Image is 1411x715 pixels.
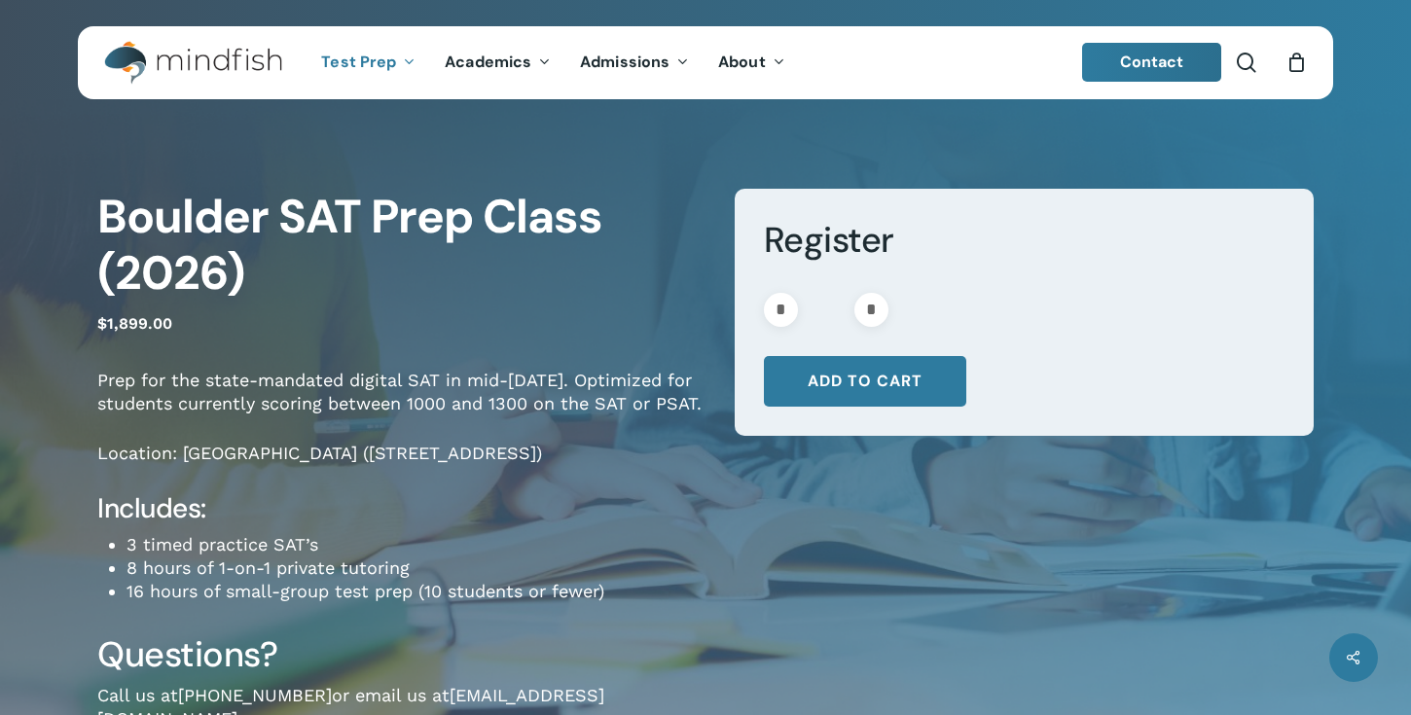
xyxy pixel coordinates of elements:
a: Test Prep [307,54,430,71]
a: Admissions [565,54,704,71]
span: Admissions [580,52,669,72]
h3: Questions? [97,632,705,677]
li: 8 hours of 1-on-1 private tutoring [127,556,705,580]
span: Test Prep [321,52,396,72]
li: 3 timed practice SAT’s [127,533,705,556]
button: Add to cart [764,356,966,407]
h1: Boulder SAT Prep Class (2026) [97,189,705,302]
span: About [718,52,766,72]
a: [PHONE_NUMBER] [178,685,332,705]
h4: Includes: [97,491,705,526]
input: Product quantity [804,293,849,327]
a: Academics [430,54,565,71]
bdi: 1,899.00 [97,314,172,333]
a: Contact [1082,43,1222,82]
p: Location: [GEOGRAPHIC_DATA] ([STREET_ADDRESS]) [97,442,705,491]
nav: Main Menu [307,26,799,99]
li: 16 hours of small-group test prep (10 students or fewer) [127,580,705,603]
header: Main Menu [78,26,1333,99]
p: Prep for the state-mandated digital SAT in mid-[DATE]. Optimized for students currently scoring b... [97,369,705,442]
span: Academics [445,52,531,72]
h3: Register [764,218,1285,263]
a: About [704,54,800,71]
span: Contact [1120,52,1184,72]
span: $ [97,314,107,333]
